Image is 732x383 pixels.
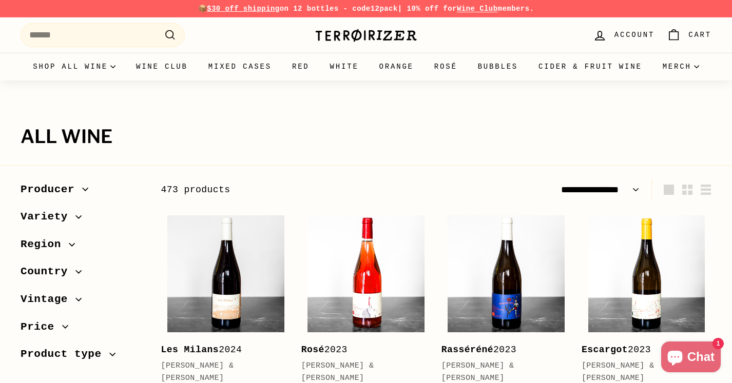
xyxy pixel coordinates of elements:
button: Region [21,233,145,261]
span: Product type [21,346,109,363]
a: Account [587,20,661,50]
a: Bubbles [468,53,528,80]
span: Account [614,29,654,41]
p: 📦 on 12 bottles - code | 10% off for members. [21,3,711,14]
span: Price [21,318,62,336]
a: Mixed Cases [198,53,282,80]
span: Producer [21,181,82,198]
div: 2023 [441,342,561,357]
span: Variety [21,208,75,226]
a: Cider & Fruit Wine [528,53,652,80]
button: Vintage [21,288,145,316]
div: 2023 [582,342,701,357]
span: Vintage [21,291,75,308]
b: Rosé [301,345,324,355]
a: Wine Club [126,53,198,80]
button: Variety [21,206,145,233]
span: Country [21,263,75,280]
span: $30 off shipping [207,5,280,13]
h1: All wine [21,127,711,147]
button: Country [21,260,145,288]
b: Les Milans [161,345,219,355]
button: Producer [21,178,145,206]
div: 2023 [301,342,421,357]
button: Product type [21,343,145,371]
b: Rasséréné [441,345,493,355]
span: Cart [688,29,711,41]
span: Region [21,236,69,253]
button: Price [21,316,145,344]
a: Cart [661,20,718,50]
a: Wine Club [457,5,498,13]
a: Red [282,53,320,80]
div: 473 products [161,183,436,197]
a: Rosé [424,53,468,80]
inbox-online-store-chat: Shopify online store chat [658,341,724,375]
summary: Shop all wine [23,53,126,80]
strong: 12pack [371,5,398,13]
b: Escargot [582,345,628,355]
a: White [320,53,369,80]
div: 2024 [161,342,281,357]
a: Orange [369,53,424,80]
summary: Merch [652,53,709,80]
